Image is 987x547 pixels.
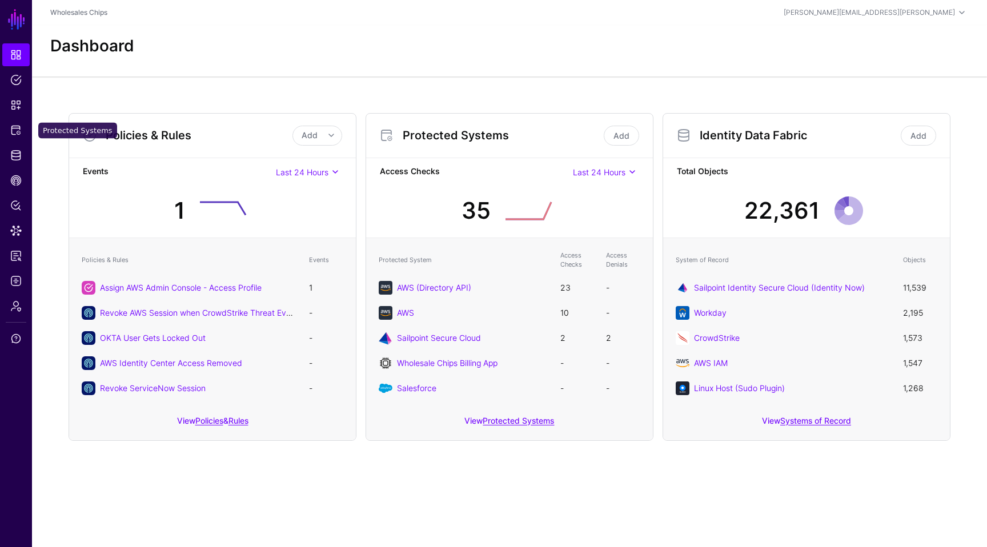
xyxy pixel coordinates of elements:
strong: Total Objects [677,165,936,179]
td: 10 [555,300,600,325]
a: Protected Systems [483,416,554,425]
a: OKTA User Gets Locked Out [100,333,206,343]
td: - [303,351,349,376]
a: Identity Data Fabric [2,144,30,167]
span: Add [302,130,318,140]
th: Access Denials [600,245,646,275]
span: Logs [10,275,22,287]
h3: Protected Systems [403,128,601,142]
a: Linux Host (Sudo Plugin) [694,383,785,393]
th: Events [303,245,349,275]
a: Admin [2,295,30,317]
a: Wholesale Chips Billing App [397,358,497,368]
span: Data Lens [10,225,22,236]
td: - [303,376,349,401]
span: Last 24 Hours [573,167,625,177]
a: Data Lens [2,219,30,242]
span: Policies [10,74,22,86]
span: Admin [10,300,22,312]
td: 1,573 [897,325,943,351]
a: Policies [195,416,223,425]
a: Add [901,126,936,146]
img: svg+xml;base64,PHN2ZyB3aWR0aD0iNjQiIGhlaWdodD0iNjQiIHZpZXdCb3g9IjAgMCA2NCA2NCIgZmlsbD0ibm9uZSIgeG... [676,306,689,320]
span: Dashboard [10,49,22,61]
th: System of Record [670,245,897,275]
td: 1,268 [897,376,943,401]
a: Systems of Record [780,416,851,425]
td: - [555,376,600,401]
span: Protected Systems [10,124,22,136]
a: AWS Identity Center Access Removed [100,358,242,368]
a: Sailpoint Secure Cloud [397,333,481,343]
td: - [600,275,646,300]
span: Snippets [10,99,22,111]
span: CAEP Hub [10,175,22,186]
a: Revoke ServiceNow Session [100,383,206,393]
td: 2 [555,325,600,351]
div: 1 [174,194,185,228]
a: Sailpoint Identity Secure Cloud (Identity Now) [694,283,865,292]
a: Salesforce [397,383,436,393]
td: - [600,351,646,376]
td: - [555,351,600,376]
a: CrowdStrike [694,333,740,343]
a: CAEP Hub [2,169,30,192]
th: Policies & Rules [76,245,303,275]
img: svg+xml;base64,PHN2ZyB3aWR0aD0iNjQiIGhlaWdodD0iNjQiIHZpZXdCb3g9IjAgMCA2NCA2NCIgZmlsbD0ibm9uZSIgeG... [676,381,689,395]
span: Last 24 Hours [276,167,328,177]
a: AWS [397,308,414,317]
strong: Access Checks [380,165,573,179]
a: AWS IAM [694,358,728,368]
strong: Events [83,165,276,179]
h3: Identity Data Fabric [700,128,898,142]
a: Workday [694,308,727,317]
a: SGNL [7,7,26,32]
img: svg+xml;base64,PHN2ZyB3aWR0aD0iNTAiIGhlaWdodD0iNDkiIHZpZXdCb3g9IjAgMCA1MCA0OSIgZmlsbD0ibm9uZSIgeG... [379,331,392,345]
td: - [600,300,646,325]
td: 23 [555,275,600,300]
img: svg+xml;base64,PHN2ZyB3aWR0aD0iNjQiIGhlaWdodD0iNjQiIHZpZXdCb3g9IjAgMCA2NCA2NCIgZmlsbD0ibm9uZSIgeG... [379,306,392,320]
div: [PERSON_NAME][EMAIL_ADDRESS][PERSON_NAME] [784,7,955,18]
th: Objects [897,245,943,275]
div: 35 [462,194,491,228]
div: View & [69,408,356,440]
div: 22,361 [744,194,820,228]
span: Identity Data Fabric [10,150,22,161]
a: Policies [2,69,30,91]
td: 1,547 [897,351,943,376]
span: Support [10,333,22,344]
td: 1 [303,275,349,300]
h3: Policies & Rules [106,128,292,142]
h2: Dashboard [50,37,134,56]
img: svg+xml;base64,PHN2ZyB3aWR0aD0iNjQiIGhlaWdodD0iNjQiIHZpZXdCb3g9IjAgMCA2NCA2NCIgZmlsbD0ibm9uZSIgeG... [676,331,689,345]
a: Add [604,126,639,146]
img: svg+xml;base64,PHN2ZyB3aWR0aD0iNjQiIGhlaWdodD0iNjQiIHZpZXdCb3g9IjAgMCA2NCA2NCIgZmlsbD0ibm9uZSIgeG... [676,281,689,295]
img: svg+xml;base64,PHN2ZyB3aWR0aD0iNjQiIGhlaWdodD0iNjQiIHZpZXdCb3g9IjAgMCA2NCA2NCIgZmlsbD0ibm9uZSIgeG... [379,281,392,295]
a: Snippets [2,94,30,116]
div: View [663,408,950,440]
a: Dashboard [2,43,30,66]
img: svg+xml;base64,PHN2ZyB4bWxucz0iaHR0cDovL3d3dy53My5vcmcvMjAwMC9zdmciIHhtbG5zOnhsaW5rPSJodHRwOi8vd3... [676,356,689,370]
a: Assign AWS Admin Console - Access Profile [100,283,262,292]
img: svg+xml;base64,PHN2ZyB3aWR0aD0iMjQiIGhlaWdodD0iMjQiIHZpZXdCb3g9IjAgMCAyNCAyNCIgZmlsbD0ibm9uZSIgeG... [379,356,392,370]
div: View [366,408,653,440]
a: Rules [228,416,248,425]
div: Protected Systems [38,123,117,139]
td: - [600,376,646,401]
th: Access Checks [555,245,600,275]
td: 2,195 [897,300,943,325]
a: Revoke AWS Session when CrowdStrike Threat Event Detected [100,308,335,317]
a: Policy Lens [2,194,30,217]
a: Reports [2,244,30,267]
a: AWS (Directory API) [397,283,471,292]
span: Reports [10,250,22,262]
td: 11,539 [897,275,943,300]
a: Wholesales Chips [50,8,107,17]
td: - [303,300,349,325]
img: svg+xml;base64,PD94bWwgdmVyc2lvbj0iMS4wIiBlbmNvZGluZz0iVVRGLTgiPz4KPHN2ZyB2ZXJzaW9uPSIxLjEiIHZpZX... [379,381,392,395]
td: 2 [600,325,646,351]
a: Protected Systems [2,119,30,142]
td: - [303,325,349,351]
th: Protected System [373,245,555,275]
a: Logs [2,270,30,292]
